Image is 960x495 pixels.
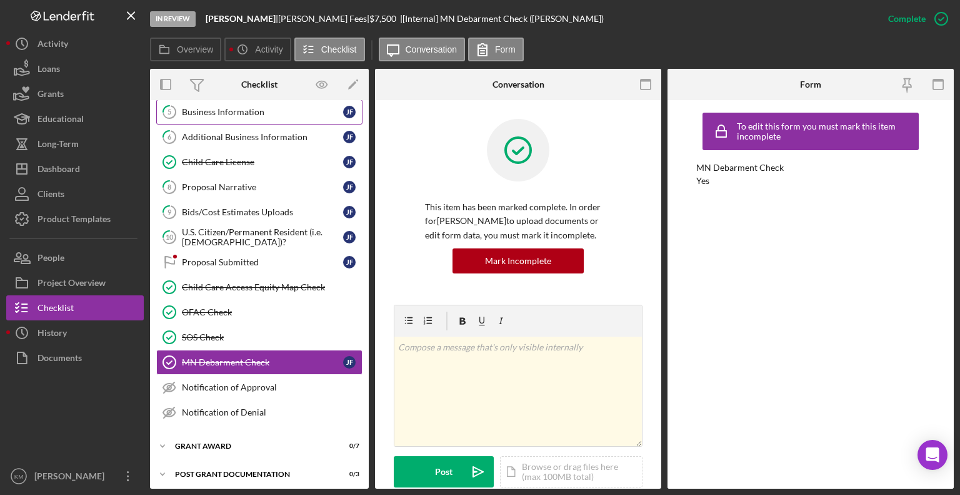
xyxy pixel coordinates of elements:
[156,325,362,350] a: SOS Check
[343,131,356,143] div: J F
[182,257,343,267] div: Proposal Submitted
[6,181,144,207] button: Clients
[321,44,357,54] label: Checklist
[369,13,396,24] span: $7,500
[175,471,328,478] div: Post Grant Documentation
[6,106,144,131] button: Educational
[468,38,524,61] button: Form
[406,44,457,54] label: Conversation
[156,250,362,275] a: Proposal SubmittedJF
[6,156,144,181] button: Dashboard
[182,132,343,142] div: Additional Business Information
[492,79,544,89] div: Conversation
[37,181,64,210] div: Clients
[6,207,144,232] button: Product Templates
[156,350,362,375] a: MN Debarment CheckJF
[917,440,947,470] div: Open Intercom Messenger
[6,464,144,489] button: KM[PERSON_NAME]
[182,382,362,392] div: Notification of Approval
[6,270,144,295] button: Project Overview
[37,345,82,374] div: Documents
[37,270,106,299] div: Project Overview
[343,231,356,243] div: J F
[150,11,196,27] div: In Review
[175,442,328,450] div: Grant Award
[167,208,172,216] tspan: 9
[156,200,362,225] a: 9Bids/Cost Estimates UploadsJF
[737,121,916,141] div: To edit this form you must mark this item incomplete
[31,464,112,492] div: [PERSON_NAME]
[6,320,144,345] button: History
[37,156,80,185] div: Dashboard
[6,131,144,156] button: Long-Term
[37,56,60,84] div: Loans
[37,131,79,160] div: Long-Term
[167,183,171,191] tspan: 8
[6,245,144,270] button: People
[343,106,356,118] div: J F
[167,133,172,141] tspan: 6
[343,206,356,218] div: J F
[343,156,356,168] div: J F
[452,248,584,273] button: Mark Incomplete
[294,38,365,61] button: Checklist
[166,233,174,241] tspan: 10
[206,13,276,24] b: [PERSON_NAME]
[696,163,925,173] div: MN Debarment Check
[337,471,359,478] div: 0 / 3
[182,307,362,317] div: OFAC Check
[182,227,343,247] div: U.S. Citizen/Permanent Resident (i.e. [DEMOGRAPHIC_DATA])?
[425,200,611,242] p: This item has been marked complete. In order for [PERSON_NAME] to upload documents or edit form d...
[6,295,144,320] button: Checklist
[182,407,362,417] div: Notification of Denial
[343,181,356,193] div: J F
[485,248,551,273] div: Mark Incomplete
[435,456,452,487] div: Post
[182,107,343,117] div: Business Information
[156,275,362,300] a: Child Care Access Equity Map Check
[343,356,356,369] div: J F
[394,456,494,487] button: Post
[156,375,362,400] a: Notification of Approval
[206,14,278,24] div: |
[6,56,144,81] a: Loans
[177,44,213,54] label: Overview
[6,31,144,56] button: Activity
[37,295,74,324] div: Checklist
[182,207,343,217] div: Bids/Cost Estimates Uploads
[156,150,362,175] a: Child Care LicenseJF
[6,81,144,106] button: Grants
[182,332,362,342] div: SOS Check
[37,207,111,235] div: Product Templates
[495,44,516,54] label: Form
[182,157,343,167] div: Child Care License
[37,245,64,273] div: People
[14,473,23,480] text: KM
[800,79,821,89] div: Form
[150,38,221,61] button: Overview
[400,14,604,24] div: | [Internal] MN Debarment Check ([PERSON_NAME])
[37,320,67,349] div: History
[241,79,277,89] div: Checklist
[6,345,144,370] button: Documents
[224,38,291,61] button: Activity
[182,282,362,292] div: Child Care Access Equity Map Check
[337,442,359,450] div: 0 / 7
[696,176,709,186] div: Yes
[888,6,926,31] div: Complete
[278,14,369,24] div: [PERSON_NAME] Fees |
[343,256,356,268] div: J F
[182,182,343,192] div: Proposal Narrative
[167,108,171,116] tspan: 5
[37,106,84,135] div: Educational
